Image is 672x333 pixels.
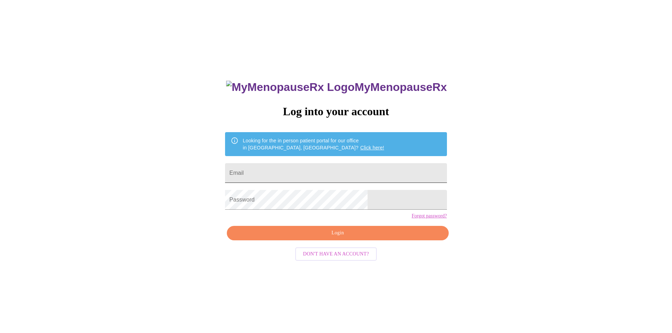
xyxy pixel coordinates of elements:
img: MyMenopauseRx Logo [226,81,355,94]
h3: MyMenopauseRx [226,81,447,94]
a: Don't have an account? [293,250,379,256]
a: Forgot password? [412,213,447,219]
h3: Log into your account [225,105,447,118]
span: Don't have an account? [303,250,369,259]
button: Don't have an account? [295,247,377,261]
div: Looking for the in person patient portal for our office in [GEOGRAPHIC_DATA], [GEOGRAPHIC_DATA]? [243,134,384,154]
span: Login [235,229,440,238]
button: Login [227,226,448,240]
a: Click here! [360,145,384,150]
